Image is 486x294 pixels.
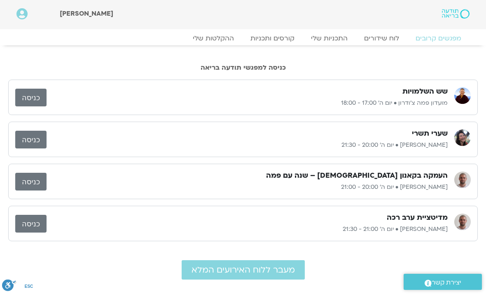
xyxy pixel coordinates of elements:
h3: העמקה בקאנון [DEMOGRAPHIC_DATA] – שנה עם פמה [266,171,448,181]
a: יצירת קשר [404,274,482,290]
a: לוח שידורים [356,34,407,42]
img: מירה רגב [454,129,471,146]
nav: Menu [16,34,470,42]
a: מעבר ללוח האירועים המלא [182,260,305,280]
a: התכניות שלי [303,34,356,42]
span: [PERSON_NAME] [60,9,113,18]
img: דקל קנטי [454,214,471,230]
h3: מדיטציית ערב רכה [387,213,448,223]
img: מועדון פמה צ'ודרון [454,87,471,104]
p: מועדון פמה צ'ודרון • יום ה׳ 17:00 - 18:00 [47,98,448,108]
a: כניסה [15,215,47,233]
a: כניסה [15,173,47,191]
a: מפגשים קרובים [407,34,470,42]
p: [PERSON_NAME] • יום ה׳ 20:00 - 21:00 [47,182,448,192]
a: כניסה [15,131,47,148]
h3: שערי תשרי [412,129,448,139]
h3: שש השלמויות [402,87,448,96]
a: ההקלטות שלי [185,34,242,42]
img: דקל קנטי [454,172,471,188]
span: יצירת קשר [432,277,461,288]
a: כניסה [15,89,47,106]
span: מעבר ללוח האירועים המלא [192,265,295,275]
p: [PERSON_NAME] • יום ה׳ 20:00 - 21:30 [47,140,448,150]
a: קורסים ותכניות [242,34,303,42]
h2: כניסה למפגשי תודעה בריאה [8,64,478,71]
p: [PERSON_NAME] • יום ה׳ 21:00 - 21:30 [47,224,448,234]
